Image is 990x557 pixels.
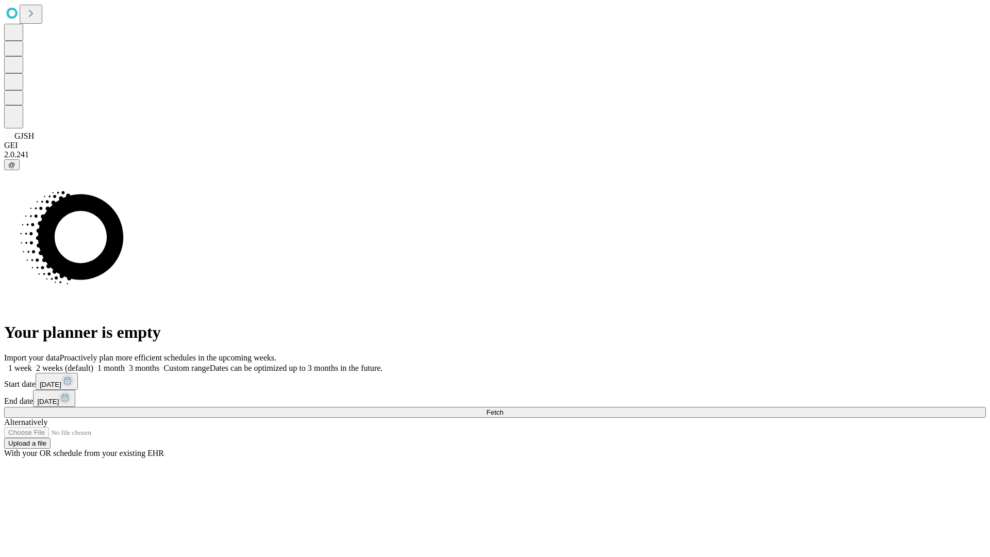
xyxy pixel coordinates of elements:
button: [DATE] [36,373,78,390]
span: 1 week [8,364,32,372]
span: [DATE] [37,398,59,405]
span: 3 months [129,364,159,372]
span: 1 month [97,364,125,372]
span: [DATE] [40,381,61,388]
button: Upload a file [4,438,51,449]
span: Dates can be optimized up to 3 months in the future. [210,364,383,372]
div: 2.0.241 [4,150,986,159]
span: With your OR schedule from your existing EHR [4,449,164,457]
span: GJSH [14,132,34,140]
button: [DATE] [33,390,75,407]
div: End date [4,390,986,407]
span: Import your data [4,353,60,362]
span: Alternatively [4,418,47,427]
div: GEI [4,141,986,150]
span: Proactively plan more efficient schedules in the upcoming weeks. [60,353,276,362]
span: Custom range [163,364,209,372]
span: 2 weeks (default) [36,364,93,372]
button: Fetch [4,407,986,418]
h1: Your planner is empty [4,323,986,342]
div: Start date [4,373,986,390]
span: Fetch [486,408,503,416]
button: @ [4,159,20,170]
span: @ [8,161,15,169]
